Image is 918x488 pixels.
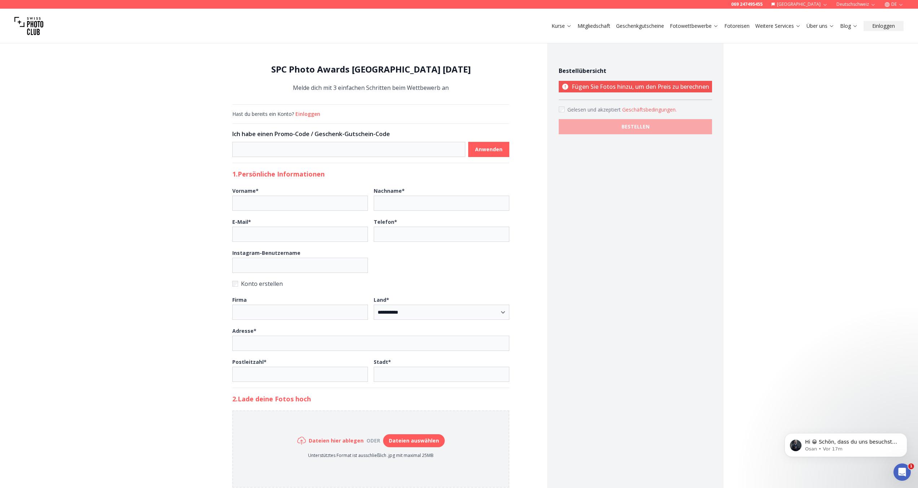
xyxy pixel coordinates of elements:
[552,22,572,30] a: Kurse
[755,22,801,30] a: Weitere Services
[232,218,251,225] b: E-Mail *
[232,169,509,179] h2: 1. Persönliche Informationen
[837,21,861,31] button: Blog
[374,305,509,320] select: Land*
[232,279,509,289] label: Konto erstellen
[774,418,918,469] iframe: Intercom notifications Nachricht
[752,21,804,31] button: Weitere Services
[475,146,502,153] b: Anwenden
[616,22,664,30] a: Geschenkgutscheine
[559,106,565,112] input: Accept terms
[232,130,509,138] h3: Ich habe einen Promo-Code / Geschenk-Gutschein-Code
[232,249,300,256] b: Instagram-Benutzername
[232,196,368,211] input: Vorname*
[232,394,509,404] h2: 2. Lade deine Fotos hoch
[908,463,914,469] span: 1
[840,22,858,30] a: Blog
[309,437,364,444] h6: Dateien hier ablegen
[549,21,575,31] button: Kurse
[622,106,677,113] button: Accept termsGelesen und akzeptiert
[232,296,247,303] b: Firma
[374,187,405,194] b: Nachname *
[374,227,509,242] input: Telefon*
[232,305,368,320] input: Firma
[468,142,509,157] button: Anwenden
[232,187,259,194] b: Vorname *
[232,358,267,365] b: Postleitzahl *
[232,110,509,118] div: Hast du bereits ein Konto?
[232,336,509,351] input: Adresse*
[893,463,911,481] iframe: Intercom live chat
[724,22,750,30] a: Fotoreisen
[14,12,43,40] img: Swiss photo club
[731,1,763,7] a: 069 247495455
[383,434,445,447] button: Dateien auswählen
[232,258,368,273] input: Instagram-Benutzername
[232,227,368,242] input: E-Mail*
[667,21,721,31] button: Fotowettbewerbe
[374,218,397,225] b: Telefon *
[559,66,712,75] h4: Bestellübersicht
[374,196,509,211] input: Nachname*
[613,21,667,31] button: Geschenkgutscheine
[575,21,613,31] button: Mitgliedschaft
[232,327,256,334] b: Adresse *
[621,123,650,130] b: BESTELLEN
[577,22,610,30] a: Mitgliedschaft
[804,21,837,31] button: Über uns
[364,437,383,444] div: oder
[295,110,320,118] button: Einloggen
[559,119,712,134] button: BESTELLEN
[297,453,445,458] p: Unterstütztes Format ist ausschließlich .jpg mit maximal 25MB
[374,358,391,365] b: Stadt *
[374,296,389,303] b: Land *
[864,21,904,31] button: Einloggen
[232,281,238,287] input: Konto erstellen
[670,22,719,30] a: Fotowettbewerbe
[721,21,752,31] button: Fotoreisen
[232,64,509,75] h1: SPC Photo Awards [GEOGRAPHIC_DATA] [DATE]
[232,64,509,93] div: Melde dich mit 3 einfachen Schritten beim Wettbewerb an
[567,106,622,113] span: Gelesen und akzeptiert
[232,367,368,382] input: Postleitzahl*
[807,22,834,30] a: Über uns
[374,367,509,382] input: Stadt*
[559,81,712,92] p: Fügen Sie Fotos hinzu, um den Preis zu berechnen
